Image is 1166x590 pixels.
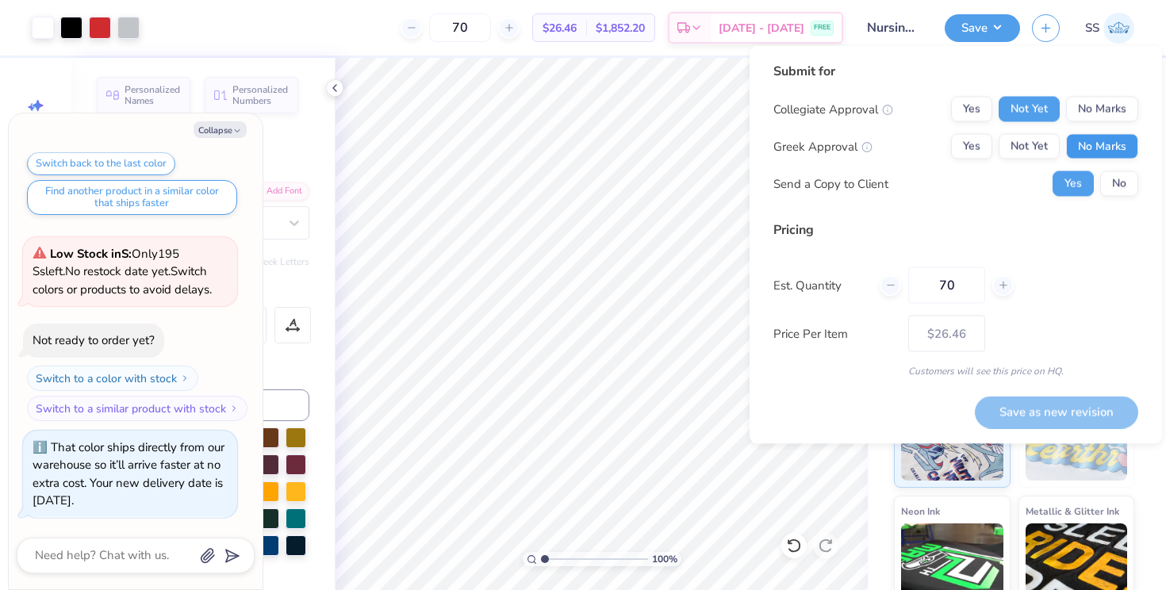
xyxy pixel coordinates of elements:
span: Personalized Numbers [232,84,289,106]
button: Save [945,14,1020,42]
span: $1,852.20 [596,20,645,36]
div: Pricing [773,220,1138,239]
img: Switch to a color with stock [180,374,190,383]
button: Switch to a color with stock [27,366,198,391]
button: Not Yet [999,134,1060,159]
span: $26.46 [543,20,577,36]
div: Not ready to order yet? [33,332,155,348]
button: Collapse [194,121,247,138]
label: Price Per Item [773,324,896,343]
span: [DATE] - [DATE] [719,20,804,36]
span: No restock date yet. [65,263,171,279]
button: Find another product in a similar color that ships faster [27,180,237,215]
span: Only 195 Ss left. Switch colors or products to avoid delays. [33,246,212,297]
button: Yes [1053,171,1094,197]
div: Customers will see this price on HQ. [773,364,1138,378]
button: Yes [951,134,992,159]
label: Est. Quantity [773,276,868,294]
span: FREE [814,22,830,33]
span: SS [1085,19,1099,37]
strong: Low Stock in S : [50,246,132,262]
span: Personalized Names [125,84,181,106]
button: Not Yet [999,97,1060,122]
div: Submit for [773,62,1138,81]
a: SS [1085,13,1134,44]
input: – – [908,267,985,304]
button: Yes [951,97,992,122]
div: Send a Copy to Client [773,174,888,193]
span: 100 % [652,552,677,566]
button: Switch back to the last color [27,152,175,175]
img: Scott Skora [1103,13,1134,44]
span: Neon Ink [901,503,940,519]
span: Metallic & Glitter Ink [1026,503,1119,519]
div: Collegiate Approval [773,100,893,118]
div: Greek Approval [773,137,873,155]
div: Add Font [247,182,309,201]
input: – – [429,13,491,42]
button: Switch to a similar product with stock [27,396,247,421]
button: No Marks [1066,134,1138,159]
img: Switch to a similar product with stock [229,404,239,413]
input: Untitled Design [855,12,933,44]
button: No Marks [1066,97,1138,122]
div: That color ships directly from our warehouse so it’ll arrive faster at no extra cost. Your new de... [33,439,224,509]
button: No [1100,171,1138,197]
